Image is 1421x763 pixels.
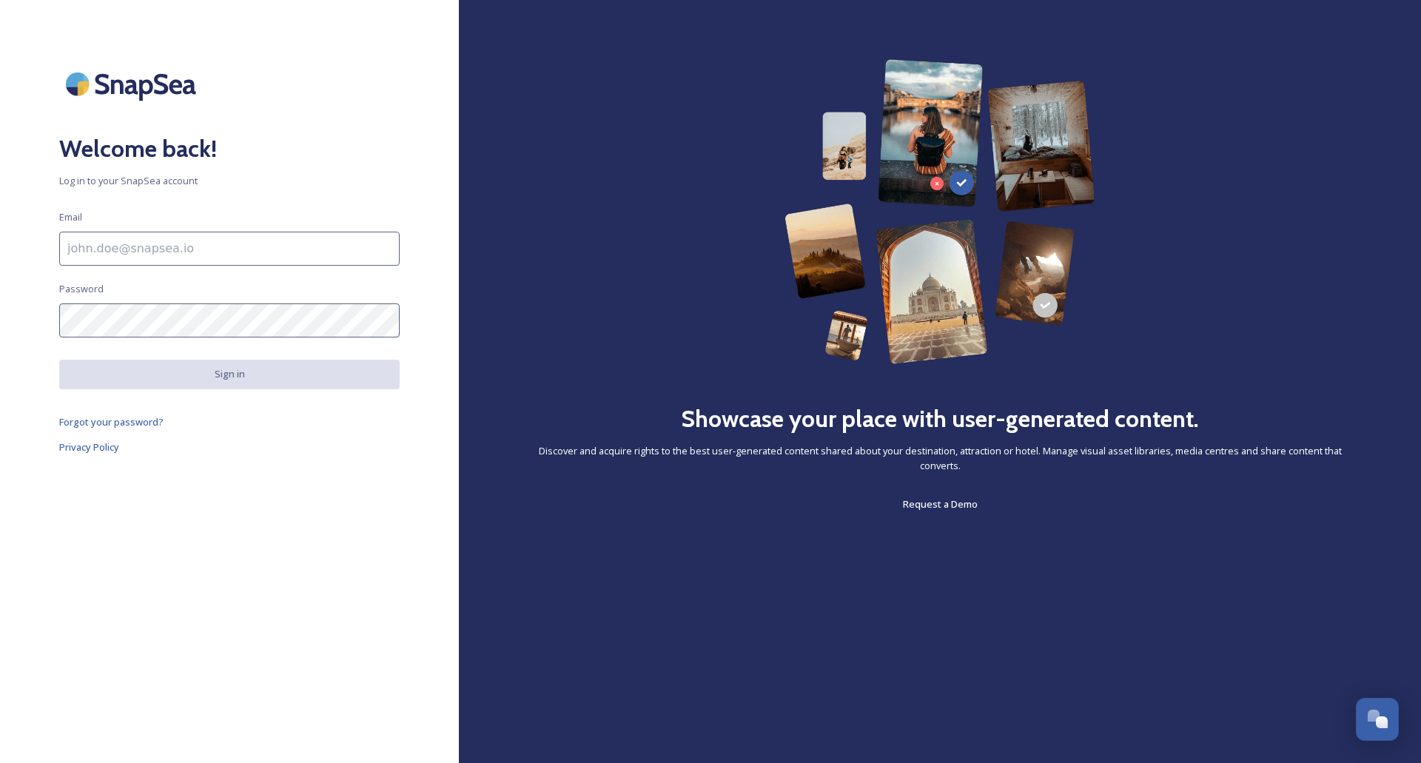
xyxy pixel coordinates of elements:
[59,440,119,454] span: Privacy Policy
[59,59,207,109] img: SnapSea Logo
[59,174,400,188] span: Log in to your SnapSea account
[518,444,1362,472] span: Discover and acquire rights to the best user-generated content shared about your destination, att...
[903,495,978,513] a: Request a Demo
[59,438,400,456] a: Privacy Policy
[785,59,1096,364] img: 63b42ca75bacad526042e722_Group%20154-p-800.png
[903,497,978,511] span: Request a Demo
[59,232,400,266] input: john.doe@snapsea.io
[1356,698,1399,741] button: Open Chat
[681,401,1199,437] h2: Showcase your place with user-generated content.
[59,360,400,389] button: Sign in
[59,210,82,224] span: Email
[59,131,400,167] h2: Welcome back!
[59,282,104,296] span: Password
[59,415,164,428] span: Forgot your password?
[59,413,400,431] a: Forgot your password?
